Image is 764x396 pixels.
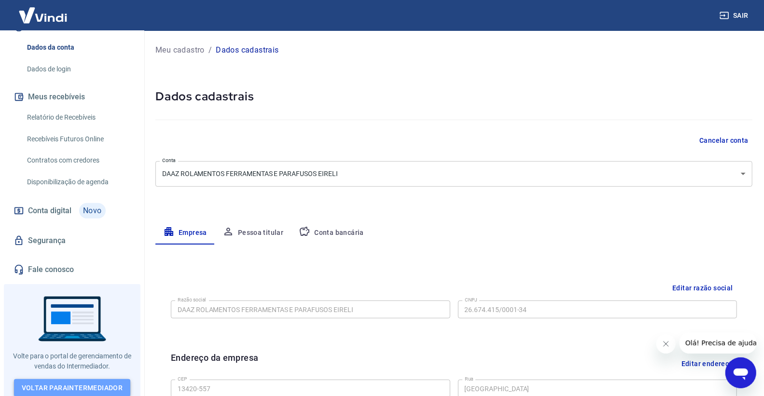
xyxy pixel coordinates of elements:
span: Olá! Precisa de ajuda? [6,7,81,14]
button: Sair [718,7,752,25]
a: Segurança [12,230,133,251]
p: / [208,44,212,56]
a: Contratos com credores [23,150,133,170]
button: Editar razão social [668,279,737,297]
a: Meu cadastro [155,44,205,56]
button: Conta bancária [291,221,372,245]
button: Pessoa titular [215,221,292,245]
iframe: Mensagem da empresa [680,332,756,354]
h6: Endereço da empresa [171,351,259,376]
a: Relatório de Recebíveis [23,108,133,127]
label: Razão social [178,296,206,303]
a: Disponibilização de agenda [23,172,133,192]
iframe: Fechar mensagem [656,334,676,354]
a: Dados de login [23,59,133,79]
img: Vindi [12,0,74,30]
iframe: Botão para abrir a janela de mensagens [725,357,756,388]
button: Meus recebíveis [12,86,133,108]
div: DAAZ ROLAMENTOS FERRAMENTAS E PARAFUSOS EIRELI [155,161,752,187]
span: Conta digital [28,204,71,218]
label: Conta [162,157,176,164]
label: CEP [178,375,187,382]
span: Novo [79,203,106,218]
h5: Dados cadastrais [155,89,752,104]
a: Recebíveis Futuros Online [23,129,133,149]
a: Dados da conta [23,38,133,57]
label: CNPJ [465,296,477,303]
a: Fale conosco [12,259,133,280]
button: Cancelar conta [695,132,752,150]
a: Conta digitalNovo [12,199,133,222]
button: Empresa [155,221,215,245]
label: Rua [465,375,474,382]
button: Editar endereço [678,351,737,376]
p: Dados cadastrais [216,44,278,56]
